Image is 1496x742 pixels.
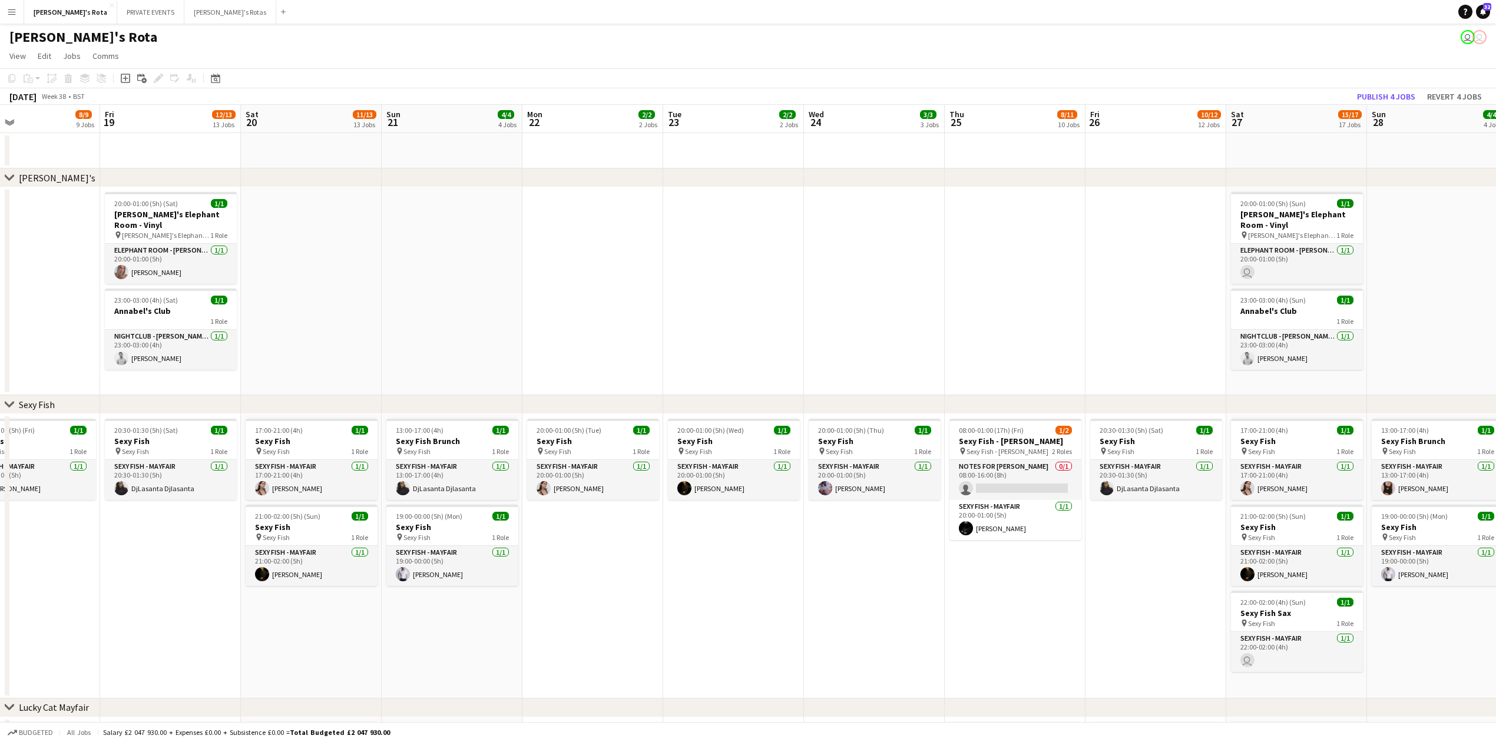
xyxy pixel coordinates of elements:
[1052,447,1072,456] span: 2 Roles
[1336,447,1353,456] span: 1 Role
[1231,522,1363,532] h3: Sexy Fish
[685,447,712,456] span: Sexy Fish
[1240,296,1306,304] span: 23:00-03:00 (4h) (Sun)
[1057,110,1077,119] span: 8/11
[386,546,518,586] app-card-role: SEXY FISH - MAYFAIR1/119:00-00:00 (5h)[PERSON_NAME]
[246,419,378,500] app-job-card: 17:00-21:00 (4h)1/1Sexy Fish Sexy Fish1 RoleSEXY FISH - MAYFAIR1/117:00-21:00 (4h)[PERSON_NAME]
[1337,598,1353,607] span: 1/1
[809,419,941,500] app-job-card: 20:00-01:00 (5h) (Thu)1/1Sexy Fish Sexy Fish1 RoleSEXY FISH - MAYFAIR1/120:00-01:00 (5h)[PERSON_N...
[949,109,964,120] span: Thu
[1477,533,1494,542] span: 1 Role
[105,330,237,370] app-card-role: NIGHTCLUB - [PERSON_NAME]'S1/123:00-03:00 (4h)[PERSON_NAME]
[353,110,376,119] span: 11/13
[668,419,800,500] app-job-card: 20:00-01:00 (5h) (Wed)1/1Sexy Fish Sexy Fish1 RoleSEXY FISH - MAYFAIR1/120:00-01:00 (5h)[PERSON_N...
[73,92,85,101] div: BST
[114,199,178,208] span: 20:00-01:00 (5h) (Sat)
[779,110,796,119] span: 2/2
[114,426,178,435] span: 20:30-01:30 (5h) (Sat)
[949,419,1081,540] div: 08:00-01:00 (17h) (Fri)1/2Sexy Fish - [PERSON_NAME] Sexy Fish - [PERSON_NAME]2 RolesNotes for [PE...
[403,533,431,542] span: Sexy Fish
[114,296,178,304] span: 23:00-03:00 (4h) (Sat)
[9,28,157,46] h1: [PERSON_NAME]'s Rota
[1231,546,1363,586] app-card-role: SEXY FISH - MAYFAIR1/121:00-02:00 (5h)[PERSON_NAME]
[1231,289,1363,370] div: 23:00-03:00 (4h) (Sun)1/1Annabel's Club1 RoleNIGHTCLUB - [PERSON_NAME]'S1/123:00-03:00 (4h)[PERSO...
[1231,505,1363,586] app-job-card: 21:00-02:00 (5h) (Sun)1/1Sexy Fish Sexy Fish1 RoleSEXY FISH - MAYFAIR1/121:00-02:00 (5h)[PERSON_N...
[914,447,931,456] span: 1 Role
[386,505,518,586] app-job-card: 19:00-00:00 (5h) (Mon)1/1Sexy Fish Sexy Fish1 RoleSEXY FISH - MAYFAIR1/119:00-00:00 (5h)[PERSON_N...
[246,522,378,532] h3: Sexy Fish
[211,199,227,208] span: 1/1
[24,1,117,24] button: [PERSON_NAME]'s Rota
[105,289,237,370] app-job-card: 23:00-03:00 (4h) (Sat)1/1Annabel's Club1 RoleNIGHTCLUB - [PERSON_NAME]'S1/123:00-03:00 (4h)[PERSO...
[246,436,378,446] h3: Sexy Fish
[105,209,237,230] h3: [PERSON_NAME]'s Elephant Room - Vinyl
[92,51,119,61] span: Comms
[1478,512,1494,521] span: 1/1
[774,426,790,435] span: 1/1
[105,109,114,120] span: Fri
[1196,426,1213,435] span: 1/1
[1240,199,1306,208] span: 20:00-01:00 (5h) (Sun)
[352,426,368,435] span: 1/1
[1389,447,1416,456] span: Sexy Fish
[1231,419,1363,500] app-job-card: 17:00-21:00 (4h)1/1Sexy Fish Sexy Fish1 RoleSEXY FISH - MAYFAIR1/117:00-21:00 (4h)[PERSON_NAME]
[255,426,303,435] span: 17:00-21:00 (4h)
[352,512,368,521] span: 1/1
[263,533,290,542] span: Sexy Fish
[1472,30,1487,44] app-user-avatar: Katie Farrow
[1336,533,1353,542] span: 1 Role
[1231,192,1363,284] div: 20:00-01:00 (5h) (Sun)1/1[PERSON_NAME]'s Elephant Room - Vinyl [PERSON_NAME]'s Elephant Room- Vin...
[1389,533,1416,542] span: Sexy Fish
[351,447,368,456] span: 1 Role
[246,109,259,120] span: Sat
[1422,89,1487,104] button: Revert 4 jobs
[19,728,53,737] span: Budgeted
[39,92,68,101] span: Week 38
[1483,3,1491,11] span: 32
[1090,436,1222,446] h3: Sexy Fish
[105,419,237,500] app-job-card: 20:30-01:30 (5h) (Sat)1/1Sexy Fish Sexy Fish1 RoleSEXY FISH - MAYFAIR1/120:30-01:30 (5h)DjLasanta...
[1240,598,1306,607] span: 22:00-02:00 (4h) (Sun)
[1336,619,1353,628] span: 1 Role
[403,447,431,456] span: Sexy Fish
[385,115,401,129] span: 21
[818,426,884,435] span: 20:00-01:00 (5h) (Thu)
[246,546,378,586] app-card-role: SEXY FISH - MAYFAIR1/121:00-02:00 (5h)[PERSON_NAME]
[210,317,227,326] span: 1 Role
[103,115,114,129] span: 19
[544,447,571,456] span: Sexy Fish
[1337,512,1353,521] span: 1/1
[527,460,659,500] app-card-role: SEXY FISH - MAYFAIR1/120:00-01:00 (5h)[PERSON_NAME]
[105,306,237,316] h3: Annabel's Club
[677,426,744,435] span: 20:00-01:00 (5h) (Wed)
[246,460,378,500] app-card-role: SEXY FISH - MAYFAIR1/117:00-21:00 (4h)[PERSON_NAME]
[492,533,509,542] span: 1 Role
[1231,591,1363,672] app-job-card: 22:00-02:00 (4h) (Sun)1/1Sexy Fish Sax Sexy Fish1 RoleSEXY FISH - MAYFAIR1/122:00-02:00 (4h)
[211,426,227,435] span: 1/1
[1476,5,1490,19] a: 32
[65,728,93,737] span: All jobs
[1339,120,1361,129] div: 17 Jobs
[1338,110,1362,119] span: 15/17
[6,726,55,739] button: Budgeted
[920,110,936,119] span: 3/3
[88,48,124,64] a: Comms
[949,460,1081,500] app-card-role: Notes for [PERSON_NAME]0/108:00-16:00 (8h)
[1248,231,1336,240] span: [PERSON_NAME]'s Elephant Room- Vinyl Set
[1198,120,1220,129] div: 12 Jobs
[638,110,655,119] span: 2/2
[213,120,235,129] div: 13 Jobs
[1248,619,1275,628] span: Sexy Fish
[809,109,824,120] span: Wed
[948,115,964,129] span: 25
[527,419,659,500] app-job-card: 20:00-01:00 (5h) (Tue)1/1Sexy Fish Sexy Fish1 RoleSEXY FISH - MAYFAIR1/120:00-01:00 (5h)[PERSON_N...
[246,505,378,586] div: 21:00-02:00 (5h) (Sun)1/1Sexy Fish Sexy Fish1 RoleSEXY FISH - MAYFAIR1/121:00-02:00 (5h)[PERSON_N...
[666,115,681,129] span: 23
[1231,436,1363,446] h3: Sexy Fish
